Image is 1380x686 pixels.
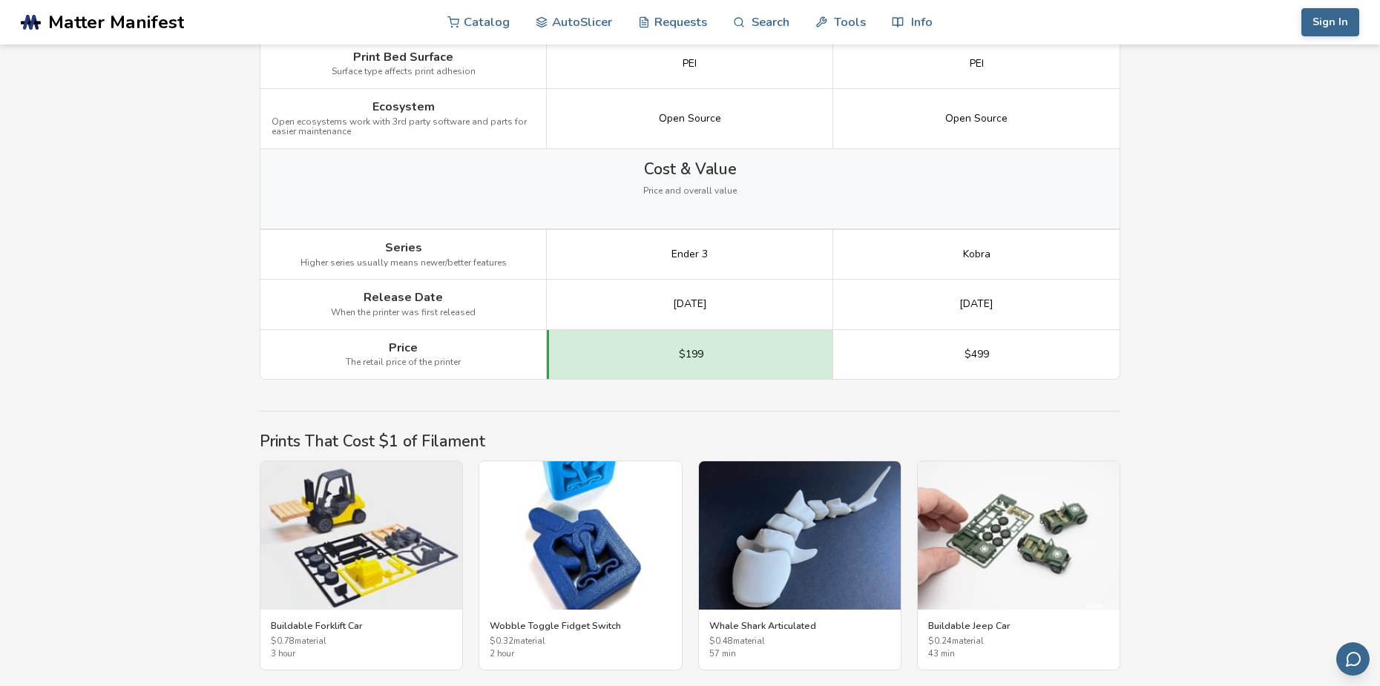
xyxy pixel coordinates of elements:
h3: Wobble Toggle Fidget Switch [490,620,671,632]
span: $ 0.48 material [709,637,890,647]
span: 2 hour [490,650,671,659]
img: Whale Shark Articulated [699,461,901,610]
span: Cost & Value [644,160,737,178]
span: Surface type affects print adhesion [332,67,476,77]
span: [DATE] [673,298,707,310]
h2: Prints That Cost $1 of Filament [260,432,1120,450]
span: Open ecosystems work with 3rd party software and parts for easier maintenance [272,117,535,138]
span: When the printer was first released [331,308,476,318]
img: Buildable Forklift Car [260,461,462,610]
span: Open Source [659,113,721,125]
a: Buildable Jeep CarBuildable Jeep Car$0.24material43 min [917,461,1120,670]
span: PEI [970,58,984,70]
h3: Buildable Forklift Car [271,620,452,632]
span: Ender 3 [671,248,708,260]
h3: Buildable Jeep Car [928,620,1109,632]
span: Price [389,341,418,354]
span: PEI [683,58,697,70]
span: Kobra [963,248,990,260]
span: $ 0.32 material [490,637,671,647]
span: $499 [965,349,989,360]
span: 3 hour [271,650,452,659]
a: Wobble Toggle Fidget SwitchWobble Toggle Fidget Switch$0.32material2 hour [479,461,682,670]
span: $ 0.24 material [928,637,1109,647]
span: $199 [679,349,703,360]
h3: Whale Shark Articulated [709,620,890,632]
button: Sign In [1301,8,1359,36]
span: $ 0.78 material [271,637,452,647]
span: The retail price of the printer [346,357,461,368]
img: Buildable Jeep Car [918,461,1120,610]
span: Ecosystem [372,100,435,113]
span: Series [385,241,422,254]
span: Print Bed Surface [353,50,453,64]
img: Wobble Toggle Fidget Switch [479,461,681,610]
a: Buildable Forklift CarBuildable Forklift Car$0.78material3 hour [260,461,463,670]
span: [DATE] [959,298,993,310]
span: 43 min [928,650,1109,659]
span: Release Date [364,291,443,304]
span: Open Source [945,113,1008,125]
button: Send feedback via email [1336,642,1370,676]
a: Whale Shark ArticulatedWhale Shark Articulated$0.48material57 min [698,461,901,670]
span: Higher series usually means newer/better features [300,258,507,268]
span: 57 min [709,650,890,659]
span: Price and overall value [643,186,737,197]
span: Matter Manifest [48,12,184,33]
